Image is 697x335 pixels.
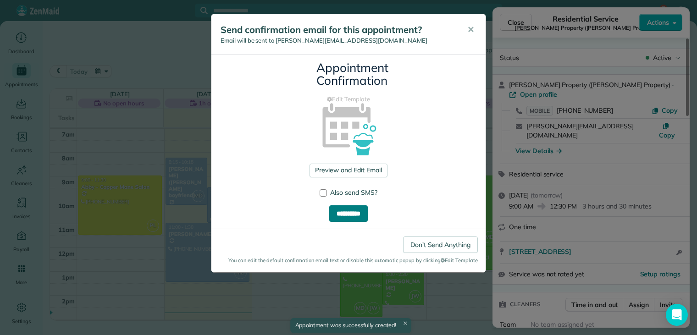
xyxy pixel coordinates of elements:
[308,87,390,169] img: appointment_confirmation_icon-141e34405f88b12ade42628e8c248340957700ab75a12ae832a8710e9b578dc5.png
[218,95,479,104] a: Edit Template
[221,23,454,36] h5: Send confirmation email for this appointment?
[330,188,377,197] span: Also send SMS?
[219,257,478,264] small: You can edit the default confirmation email text or disable this automatic popup by clicking Edit...
[310,164,387,177] a: Preview and Edit Email
[666,304,688,326] div: Open Intercom Messenger
[403,236,478,253] a: Don't Send Anything
[282,307,420,324] div: Appointment was successfully created!
[316,61,381,88] h3: Appointment Confirmation
[221,37,427,44] span: Email will be sent to [PERSON_NAME][EMAIL_ADDRESS][DOMAIN_NAME]
[467,24,474,35] span: ✕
